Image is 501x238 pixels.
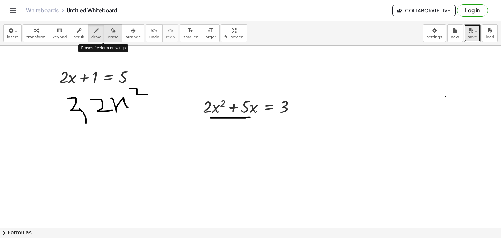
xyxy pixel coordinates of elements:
span: settings [427,35,442,39]
span: scrub [74,35,84,39]
i: redo [167,27,174,35]
span: load [486,35,494,39]
span: draw [91,35,101,39]
span: erase [108,35,118,39]
i: keyboard [56,27,63,35]
button: new [447,24,463,42]
i: format_size [187,27,193,35]
button: format_sizelarger [201,24,220,42]
a: Whiteboards [26,7,59,14]
button: scrub [70,24,88,42]
span: redo [166,35,175,39]
div: Erases freeform drawings [78,44,128,52]
span: undo [149,35,159,39]
button: Collaborate Live [392,5,456,16]
button: keyboardkeypad [49,24,70,42]
button: settings [423,24,446,42]
button: load [482,24,498,42]
button: fullscreen [221,24,247,42]
span: arrange [126,35,141,39]
span: insert [7,35,18,39]
span: Collaborate Live [398,7,450,13]
span: fullscreen [224,35,243,39]
button: draw [88,24,105,42]
button: save [464,24,481,42]
button: redoredo [162,24,178,42]
button: insert [3,24,22,42]
span: keypad [53,35,67,39]
span: save [468,35,477,39]
span: new [451,35,459,39]
i: format_size [207,27,213,35]
span: larger [205,35,216,39]
span: smaller [183,35,198,39]
button: Log in [457,4,488,17]
button: Toggle navigation [8,5,18,16]
button: arrange [122,24,144,42]
button: transform [23,24,49,42]
button: undoundo [146,24,163,42]
i: undo [151,27,157,35]
button: format_sizesmaller [180,24,201,42]
span: transform [26,35,46,39]
button: erase [104,24,122,42]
